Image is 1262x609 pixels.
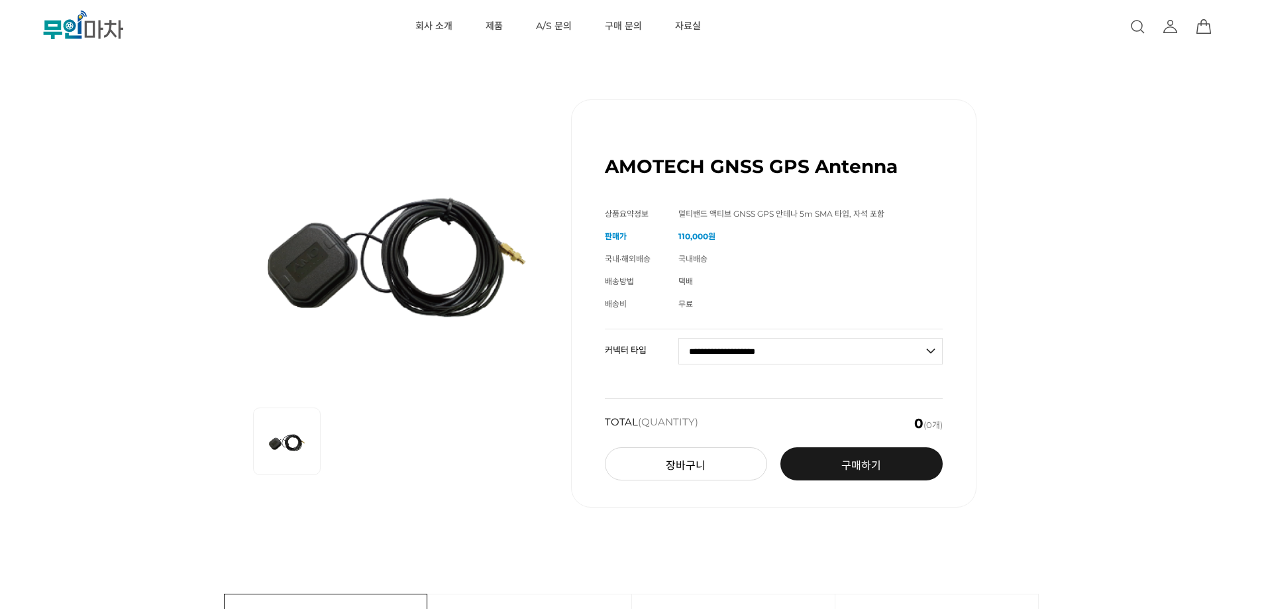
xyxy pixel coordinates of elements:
[605,447,767,480] button: 장바구니
[253,99,538,391] img: AMOTECH GNSS GPS Antenna
[678,299,693,309] span: 무료
[605,417,698,430] strong: TOTAL
[914,417,943,430] span: (0개)
[638,415,698,428] span: (QUANTITY)
[678,231,715,241] strong: 110,000원
[841,459,881,472] span: 구매하기
[605,209,649,219] span: 상품요약정보
[780,447,943,480] a: 구매하기
[914,415,923,431] em: 0
[678,276,693,286] span: 택배
[678,209,884,219] span: 멀티밴드 액티브 GNSS GPS 안테나 5m SMA 타입, 자석 포함
[605,329,678,360] th: 커넥터 타입
[605,254,651,264] span: 국내·해외배송
[605,276,634,286] span: 배송방법
[605,231,627,241] span: 판매가
[605,155,898,178] h1: AMOTECH GNSS GPS Antenna
[605,299,627,309] span: 배송비
[678,254,708,264] span: 국내배송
